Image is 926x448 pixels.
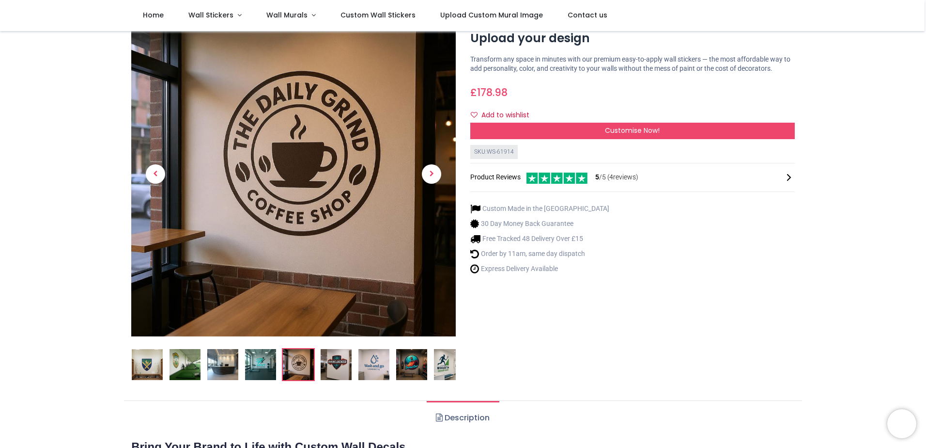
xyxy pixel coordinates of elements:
li: Express Delivery Available [470,264,609,274]
iframe: Brevo live chat [887,409,916,438]
span: /5 ( 4 reviews) [595,173,638,182]
p: Transform any space in minutes with our premium easy-to-apply wall stickers — the most affordable... [470,55,795,74]
img: Custom Wall Sticker - Logo or Artwork Printing - Upload your design [358,349,389,380]
img: Custom Wall Sticker - Logo or Artwork Printing - Upload your design [396,349,427,380]
span: Contact us [568,10,607,20]
li: Order by 11am, same day dispatch [470,249,609,259]
li: Free Tracked 48 Delivery Over £15 [470,234,609,244]
span: Home [143,10,164,20]
img: Custom Wall Sticker - Logo or Artwork Printing - Upload your design [245,349,276,380]
span: 5 [595,173,599,181]
div: SKU: WS-61914 [470,145,518,159]
img: Custom Wall Sticker - Logo or Artwork Printing - Upload your design [434,349,465,380]
button: Add to wishlistAdd to wishlist [470,107,538,124]
li: 30 Day Money Back Guarantee [470,219,609,229]
i: Add to wishlist [471,112,478,118]
img: Custom Wall Sticker - Logo or Artwork Printing - Upload your design [131,12,456,336]
img: Custom Wall Sticker - Logo or Artwork Printing - Upload your design [207,349,238,380]
span: 178.98 [477,85,508,99]
span: Wall Murals [266,10,308,20]
a: Previous [131,60,180,288]
img: Custom Wall Sticker - Logo or Artwork Printing - Upload your design [283,349,314,380]
img: Custom Wall Sticker - Logo or Artwork Printing - Upload your design [132,349,163,380]
li: Custom Made in the [GEOGRAPHIC_DATA] [470,204,609,214]
span: Custom Wall Stickers [340,10,416,20]
div: Product Reviews [470,171,795,184]
span: £ [470,85,508,99]
img: Custom Wall Sticker - Logo or Artwork Printing - Upload your design [321,349,352,380]
span: Upload Custom Mural Image [440,10,543,20]
span: Wall Stickers [188,10,233,20]
a: Description [427,401,499,435]
span: Previous [146,164,165,184]
span: Next [422,164,441,184]
span: Customise Now! [605,126,660,135]
img: Custom Wall Sticker - Logo or Artwork Printing - Upload your design [170,349,201,380]
a: Next [407,60,456,288]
